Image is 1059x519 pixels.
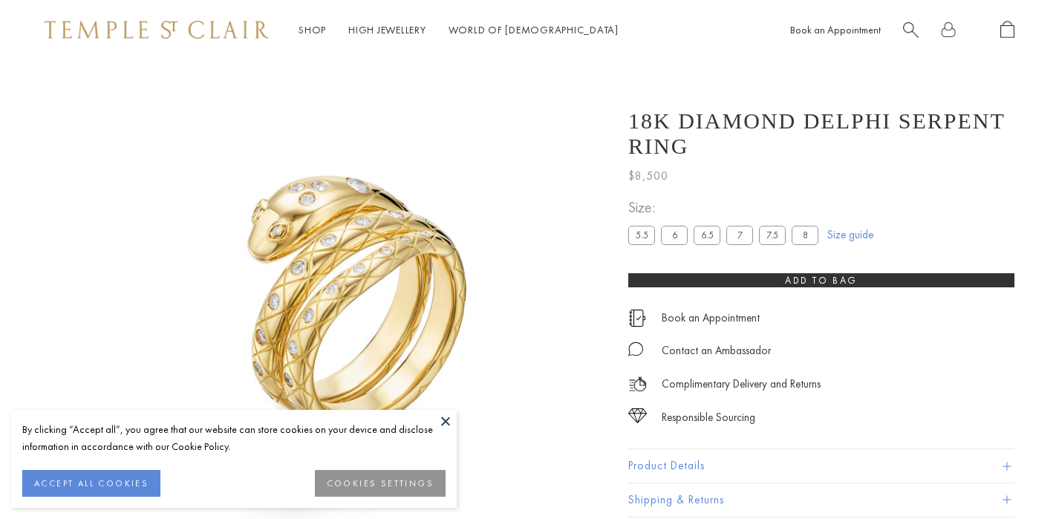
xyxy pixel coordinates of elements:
[662,375,821,394] p: Complimentary Delivery and Returns
[662,310,760,326] a: Book an Appointment
[348,23,426,36] a: High JewelleryHigh Jewellery
[449,23,619,36] a: World of [DEMOGRAPHIC_DATA]World of [DEMOGRAPHIC_DATA]
[628,408,647,423] img: icon_sourcing.svg
[628,342,643,356] img: MessageIcon-01_2.svg
[299,21,619,39] nav: Main navigation
[628,449,1014,483] button: Product Details
[662,408,755,427] div: Responsible Sourcing
[903,21,919,39] a: Search
[22,421,446,455] div: By clicking “Accept all”, you agree that our website can store cookies on your device and disclos...
[299,23,326,36] a: ShopShop
[628,483,1014,517] button: Shipping & Returns
[661,226,688,244] label: 6
[628,195,824,220] span: Size:
[759,226,786,244] label: 7.5
[628,310,646,327] img: icon_appointment.svg
[827,227,873,242] a: Size guide
[694,226,720,244] label: 6.5
[22,470,160,497] button: ACCEPT ALL COOKIES
[315,470,446,497] button: COOKIES SETTINGS
[628,108,1014,159] h1: 18K Diamond Delphi Serpent Ring
[792,226,818,244] label: 8
[662,342,771,360] div: Contact an Ambassador
[628,273,1014,287] button: Add to bag
[785,274,858,287] span: Add to bag
[1000,21,1014,39] a: Open Shopping Bag
[726,226,753,244] label: 7
[628,226,655,244] label: 5.5
[628,166,668,186] span: $8,500
[45,21,269,39] img: Temple St. Clair
[790,23,881,36] a: Book an Appointment
[628,375,647,394] img: icon_delivery.svg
